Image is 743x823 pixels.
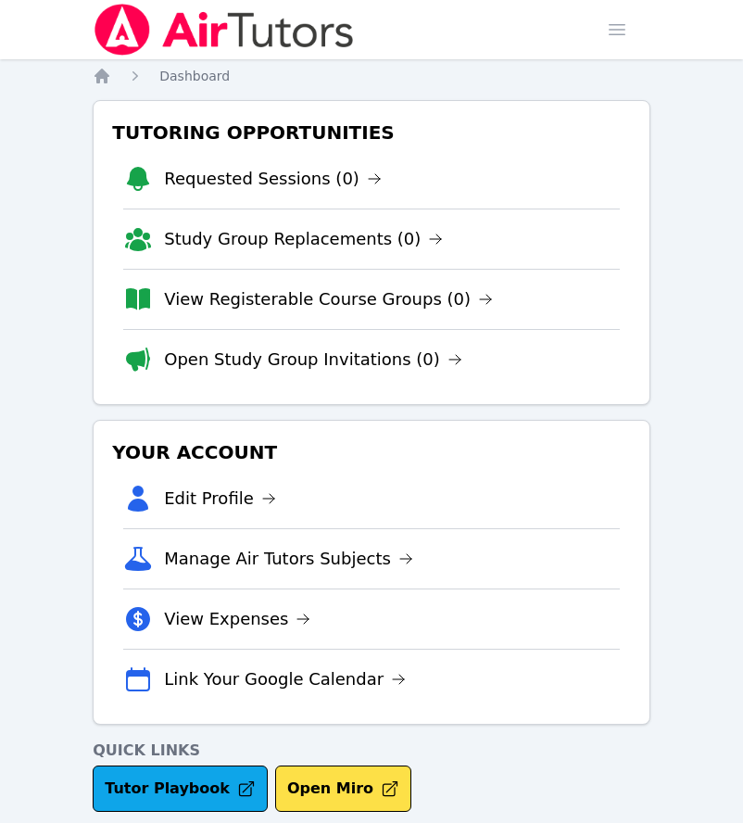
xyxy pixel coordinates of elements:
a: Dashboard [159,67,230,85]
img: Air Tutors [93,4,355,56]
h3: Your Account [108,436,635,469]
a: Link Your Google Calendar [164,666,406,692]
nav: Breadcrumb [93,67,650,85]
a: View Registerable Course Groups (0) [164,286,493,312]
button: Open Miro [275,766,411,812]
span: Dashboard [159,69,230,83]
a: Edit Profile [164,486,276,512]
a: Open Study Group Invitations (0) [164,347,462,373]
a: View Expenses [164,606,310,632]
a: Study Group Replacements (0) [164,226,443,252]
a: Tutor Playbook [93,766,268,812]
h4: Quick Links [93,740,650,762]
a: Requested Sessions (0) [164,166,382,192]
h3: Tutoring Opportunities [108,116,635,149]
a: Manage Air Tutors Subjects [164,546,413,572]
